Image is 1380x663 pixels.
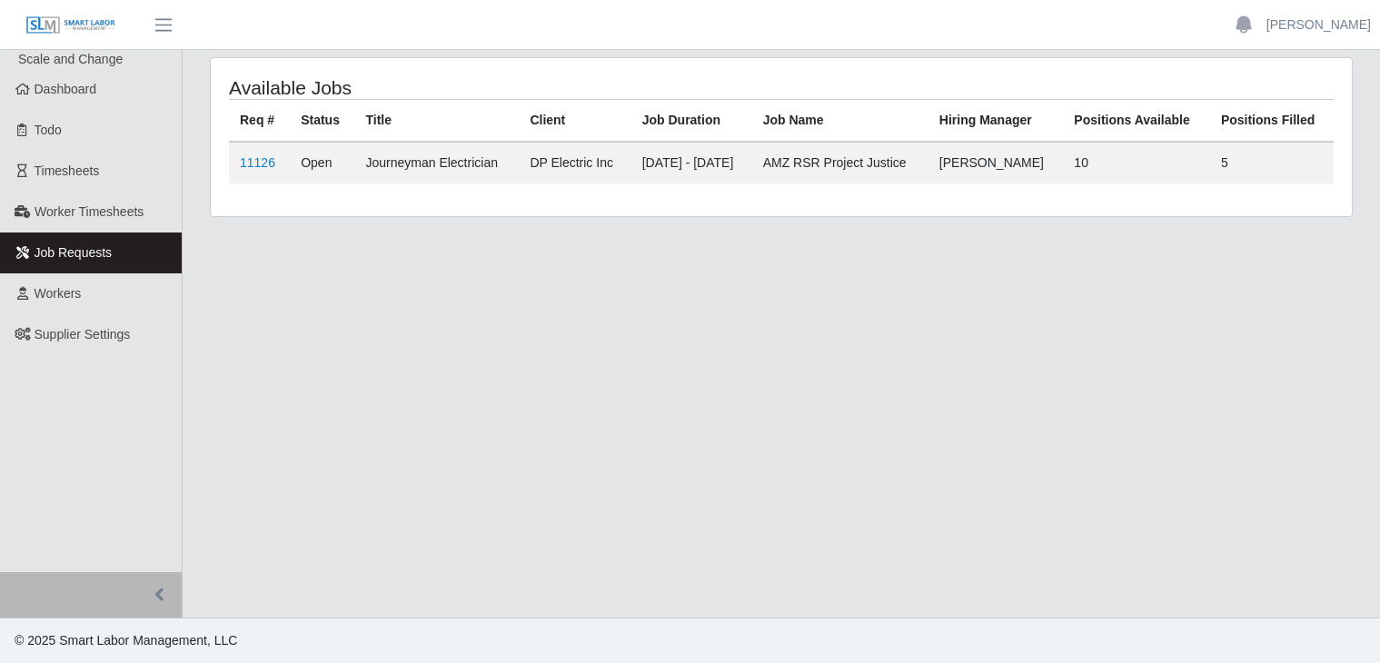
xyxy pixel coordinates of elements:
[35,245,113,260] span: Job Requests
[1266,15,1371,35] a: [PERSON_NAME]
[25,15,116,35] img: SLM Logo
[15,633,237,648] span: © 2025 Smart Labor Management, LLC
[290,142,354,183] td: Open
[752,142,928,183] td: AMZ RSR Project Justice
[519,100,630,143] th: Client
[240,155,275,170] a: 11126
[631,142,752,183] td: [DATE] - [DATE]
[35,163,100,178] span: Timesheets
[35,123,62,137] span: Todo
[1063,100,1210,143] th: Positions Available
[35,286,82,301] span: Workers
[1210,142,1334,183] td: 5
[229,100,290,143] th: Req #
[928,142,1064,183] td: [PERSON_NAME]
[229,76,673,99] h4: Available Jobs
[519,142,630,183] td: DP Electric Inc
[35,204,144,219] span: Worker Timesheets
[752,100,928,143] th: Job Name
[290,100,354,143] th: Status
[631,100,752,143] th: Job Duration
[354,142,519,183] td: Journeyman Electrician
[18,52,123,66] span: Scale and Change
[928,100,1064,143] th: Hiring Manager
[1063,142,1210,183] td: 10
[354,100,519,143] th: Title
[35,82,97,96] span: Dashboard
[35,327,131,341] span: Supplier Settings
[1210,100,1334,143] th: Positions Filled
